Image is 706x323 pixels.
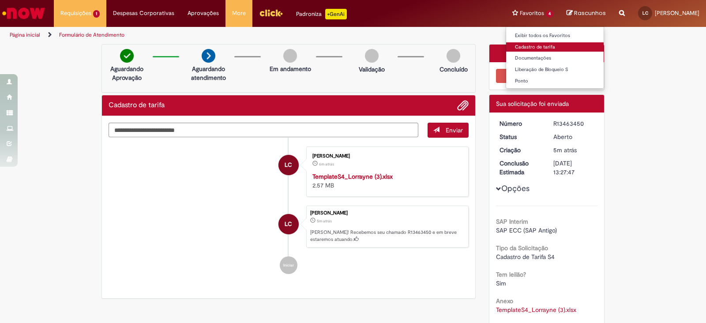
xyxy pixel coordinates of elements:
[496,253,555,261] span: Cadastro de Tarifa S4
[359,65,385,74] p: Validação
[506,42,604,52] a: Cadastro de tarifa
[493,119,547,128] dt: Número
[312,172,459,190] div: 2.57 MB
[506,26,604,89] ul: Favoritos
[319,161,334,167] span: 6m atrás
[283,49,297,63] img: img-circle-grey.png
[496,69,598,83] button: Cancelar Chamado
[285,214,292,235] span: LC
[520,9,544,18] span: Favoritos
[7,27,464,43] ul: Trilhas de página
[278,155,299,175] div: Lorrayne Prado Carvalho
[457,100,469,111] button: Adicionar anexos
[574,9,606,17] span: Rascunhos
[506,65,604,75] a: Liberação de Bloqueio S
[496,100,569,108] span: Sua solicitação foi enviada
[113,9,174,18] span: Despesas Corporativas
[325,9,347,19] p: +GenAi
[10,31,40,38] a: Página inicial
[60,9,91,18] span: Requisições
[506,53,604,63] a: Documentações
[553,119,594,128] div: R13463450
[365,49,379,63] img: img-circle-grey.png
[1,4,46,22] img: ServiceNow
[428,123,469,138] button: Enviar
[496,226,557,234] span: SAP ECC (SAP Antigo)
[312,173,393,180] a: TemplateS4_Lorrayne (3).xlsx
[310,229,464,243] p: [PERSON_NAME]! Recebemos seu chamado R13463450 e em breve estaremos atuando.
[93,10,100,18] span: 1
[120,49,134,63] img: check-circle-green.png
[202,49,215,63] img: arrow-next.png
[188,9,219,18] span: Aprovações
[109,206,469,248] li: Lorrayne Prado Carvalho
[553,159,594,177] div: [DATE] 13:27:47
[259,6,283,19] img: click_logo_yellow_360x200.png
[187,64,230,82] p: Aguardando atendimento
[553,146,577,154] span: 5m atrás
[59,31,124,38] a: Formulário de Atendimento
[270,64,311,73] p: Em andamento
[493,146,547,154] dt: Criação
[506,76,604,86] a: Ponto
[567,9,606,18] a: Rascunhos
[496,270,526,278] b: Tem leilão?
[310,210,464,216] div: [PERSON_NAME]
[285,154,292,176] span: LC
[553,146,594,154] div: 29/08/2025 16:27:44
[489,45,605,62] div: Opções do Chamado
[506,31,604,41] a: Exibir todos os Favoritos
[317,218,332,224] time: 29/08/2025 16:27:44
[496,279,506,287] span: Sim
[493,159,547,177] dt: Conclusão Estimada
[496,244,548,252] b: Tipo da Solicitação
[109,101,165,109] h2: Cadastro de tarifa Histórico de tíquete
[278,214,299,234] div: Lorrayne Prado Carvalho
[312,154,459,159] div: [PERSON_NAME]
[232,9,246,18] span: More
[655,9,699,17] span: [PERSON_NAME]
[496,218,528,225] b: SAP Interim
[109,138,469,283] ul: Histórico de tíquete
[439,65,468,74] p: Concluído
[317,218,332,224] span: 5m atrás
[546,10,553,18] span: 4
[496,306,576,314] a: Download de TemplateS4_Lorrayne (3).xlsx
[446,126,463,134] span: Enviar
[642,10,648,16] span: LC
[105,64,148,82] p: Aguardando Aprovação
[493,132,547,141] dt: Status
[296,9,347,19] div: Padroniza
[319,161,334,167] time: 29/08/2025 16:27:03
[553,132,594,141] div: Aberto
[496,297,513,305] b: Anexo
[447,49,460,63] img: img-circle-grey.png
[109,123,418,138] textarea: Digite sua mensagem aqui...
